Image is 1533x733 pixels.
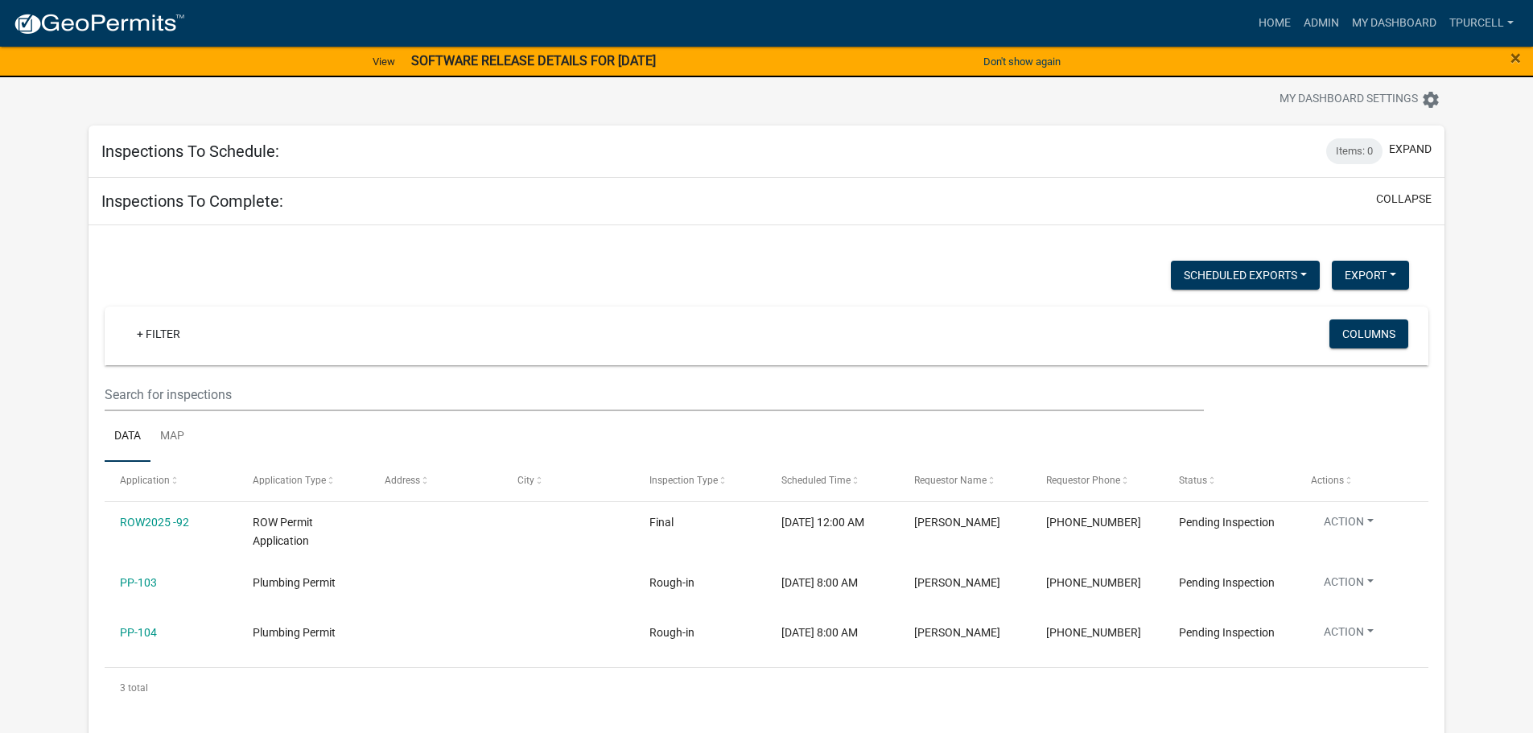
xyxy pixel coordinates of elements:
a: Data [105,411,150,463]
datatable-header-cell: Actions [1296,462,1428,500]
datatable-header-cell: Inspection Type [634,462,766,500]
span: Plumbing Permit [253,626,336,639]
span: Inspection Type [649,475,718,486]
span: Steve Banet [914,576,1000,589]
button: Action [1311,624,1387,647]
datatable-header-cell: Application Type [237,462,369,500]
div: 3 total [105,668,1428,708]
a: Tpurcell [1443,8,1520,39]
strong: SOFTWARE RELEASE DETAILS FOR [DATE] [411,53,656,68]
a: PP-103 [120,576,157,589]
h5: Inspections To Complete: [101,191,283,211]
a: PP-104 [120,626,157,639]
span: Application [120,475,170,486]
datatable-header-cell: Status [1163,462,1295,500]
button: Export [1332,261,1409,290]
span: 09/08/2025, 8:00 AM [781,576,858,589]
span: Requestor Name [914,475,987,486]
span: Actions [1311,475,1344,486]
span: 09/08/2025, 8:00 AM [781,626,858,639]
input: Search for inspections [105,378,1203,411]
span: Plumbing Permit [253,576,336,589]
span: × [1510,47,1521,69]
a: + Filter [124,319,193,348]
button: Scheduled Exports [1171,261,1320,290]
a: ROW2025 -92 [120,516,189,529]
span: City [517,475,534,486]
i: settings [1421,90,1440,109]
button: collapse [1376,191,1432,208]
span: ROW Permit Application [253,516,313,547]
span: Address [385,475,420,486]
button: Close [1510,48,1521,68]
a: Home [1252,8,1297,39]
span: Steve Banet [914,626,1000,639]
span: Pending Inspection [1179,516,1275,529]
span: (502) 471-0909 [1046,516,1141,529]
button: Action [1311,513,1387,537]
span: Jeremy Parkhurst [914,516,1000,529]
span: Rough-in [649,626,694,639]
datatable-header-cell: City [501,462,633,500]
span: 812-590-5467 [1046,626,1141,639]
div: Items: 0 [1326,138,1383,164]
button: My Dashboard Settingssettings [1267,84,1453,115]
datatable-header-cell: Requestor Phone [1031,462,1163,500]
span: 812-590-5467 [1046,576,1141,589]
h5: Inspections To Schedule: [101,142,279,161]
datatable-header-cell: Address [369,462,501,500]
button: Don't show again [977,48,1067,75]
span: Scheduled Time [781,475,851,486]
span: Final [649,516,674,529]
span: Requestor Phone [1046,475,1120,486]
datatable-header-cell: Scheduled Time [766,462,898,500]
span: Pending Inspection [1179,576,1275,589]
button: expand [1389,141,1432,158]
a: Map [150,411,194,463]
datatable-header-cell: Requestor Name [899,462,1031,500]
datatable-header-cell: Application [105,462,237,500]
span: Application Type [253,475,326,486]
a: My Dashboard [1345,8,1443,39]
button: Columns [1329,319,1408,348]
span: Status [1179,475,1207,486]
span: Pending Inspection [1179,626,1275,639]
button: Action [1311,574,1387,597]
a: Admin [1297,8,1345,39]
span: My Dashboard Settings [1280,90,1418,109]
span: 09/04/2025, 12:00 AM [781,516,864,529]
a: View [366,48,402,75]
span: Rough-in [649,576,694,589]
